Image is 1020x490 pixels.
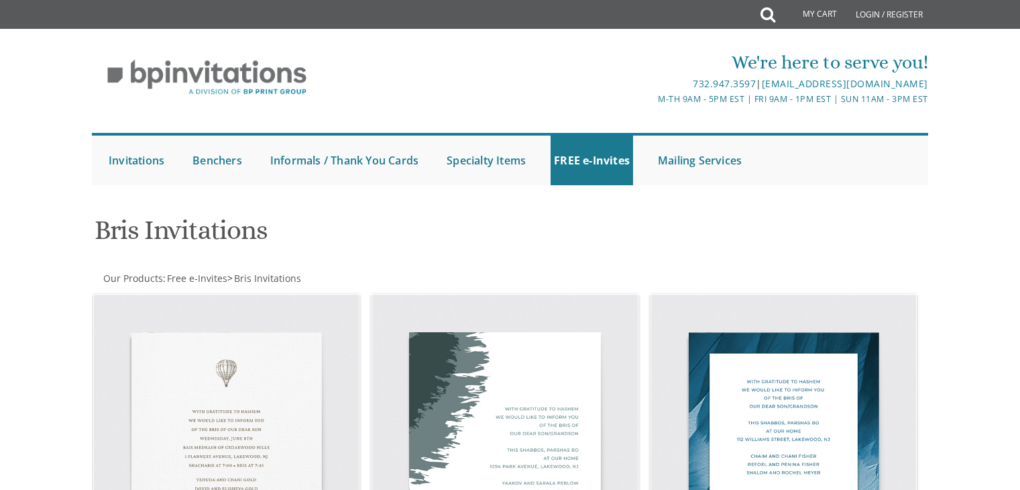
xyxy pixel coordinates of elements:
[166,272,227,285] a: Free e-Invites
[92,272,510,285] div: :
[372,92,928,106] div: M-Th 9am - 5pm EST | Fri 9am - 1pm EST | Sun 11am - 3pm EST
[102,272,163,285] a: Our Products
[92,50,322,105] img: BP Invitation Loft
[227,272,301,285] span: >
[372,76,928,92] div: |
[234,272,301,285] span: Bris Invitations
[233,272,301,285] a: Bris Invitations
[95,215,642,255] h1: Bris Invitations
[655,136,745,185] a: Mailing Services
[443,136,529,185] a: Specialty Items
[762,77,928,90] a: [EMAIL_ADDRESS][DOMAIN_NAME]
[693,77,756,90] a: 732.947.3597
[105,136,168,185] a: Invitations
[189,136,245,185] a: Benchers
[167,272,227,285] span: Free e-Invites
[267,136,422,185] a: Informals / Thank You Cards
[774,1,846,28] a: My Cart
[551,136,633,185] a: FREE e-Invites
[372,49,928,76] div: We're here to serve you!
